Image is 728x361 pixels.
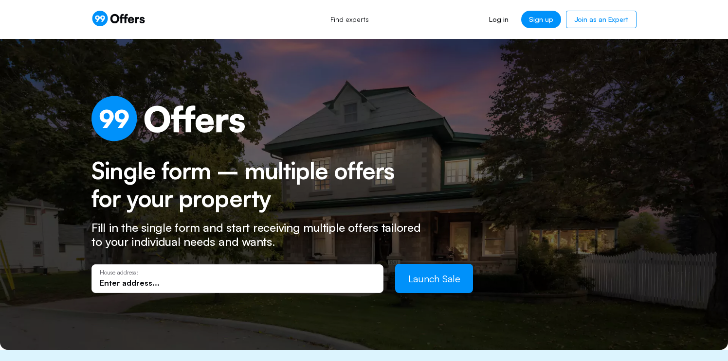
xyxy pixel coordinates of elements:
p: House address: [100,269,375,276]
h2: Single form – multiple offers for your property [91,157,415,213]
button: Launch Sale [395,264,473,293]
input: Enter address... [100,277,375,288]
a: Log in [481,11,516,28]
a: Sign up [521,11,561,28]
span: Launch Sale [408,273,460,285]
a: Join as an Expert [566,11,637,28]
p: Fill in the single form and start receiving multiple offers tailored to your individual needs and... [91,221,432,249]
a: Find experts [320,9,380,30]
